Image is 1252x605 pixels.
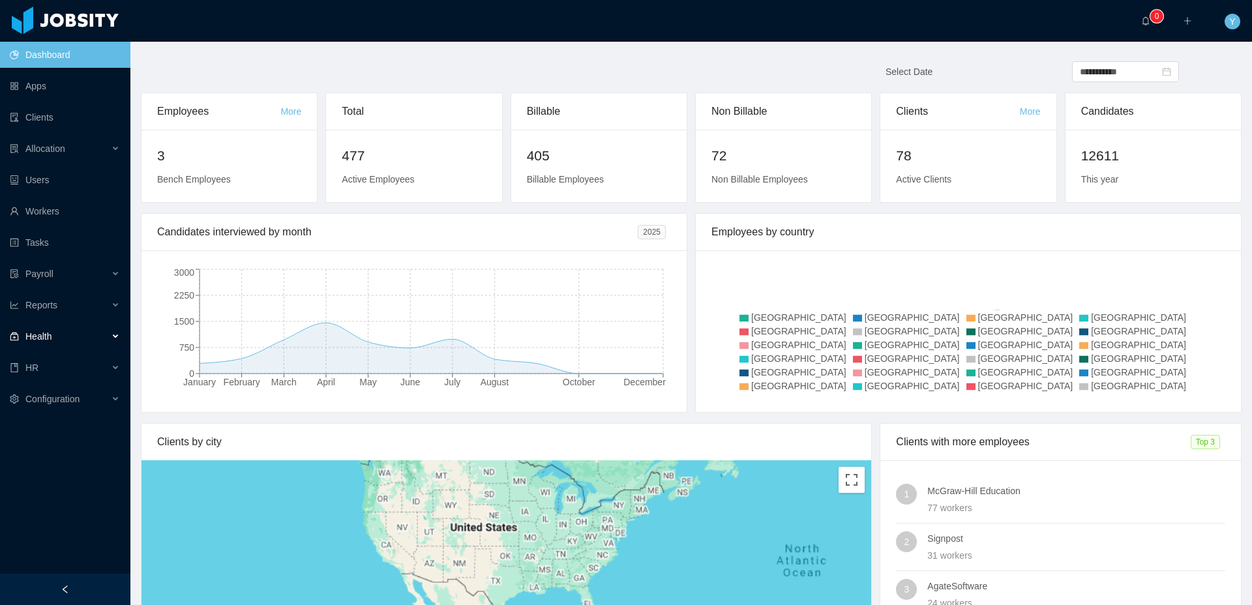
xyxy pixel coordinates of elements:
[317,377,335,387] tspan: April
[527,93,671,130] div: Billable
[751,312,846,323] span: [GEOGRAPHIC_DATA]
[342,145,486,166] h2: 477
[10,73,120,99] a: icon: appstoreApps
[904,579,909,600] span: 3
[978,353,1073,364] span: [GEOGRAPHIC_DATA]
[751,367,846,377] span: [GEOGRAPHIC_DATA]
[1091,326,1186,336] span: [GEOGRAPHIC_DATA]
[157,93,280,130] div: Employees
[342,174,414,184] span: Active Employees
[927,548,1225,563] div: 31 workers
[896,424,1190,460] div: Clients with more employees
[527,174,604,184] span: Billable Employees
[157,214,638,250] div: Candidates interviewed by month
[927,501,1225,515] div: 77 workers
[10,42,120,68] a: icon: pie-chartDashboard
[865,326,960,336] span: [GEOGRAPHIC_DATA]
[978,326,1073,336] span: [GEOGRAPHIC_DATA]
[527,145,671,166] h2: 405
[865,381,960,391] span: [GEOGRAPHIC_DATA]
[751,353,846,364] span: [GEOGRAPHIC_DATA]
[25,394,80,404] span: Configuration
[25,143,65,154] span: Allocation
[10,332,19,341] i: icon: medicine-box
[174,290,194,301] tspan: 2250
[25,331,52,342] span: Health
[904,531,909,552] span: 2
[183,377,216,387] tspan: January
[896,174,951,184] span: Active Clients
[1081,145,1225,166] h2: 12611
[157,424,856,460] div: Clients by city
[927,579,1225,593] h4: AgateSoftware
[751,381,846,391] span: [GEOGRAPHIC_DATA]
[481,377,509,387] tspan: August
[865,312,960,323] span: [GEOGRAPHIC_DATA]
[865,340,960,350] span: [GEOGRAPHIC_DATA]
[711,214,1225,250] div: Employees by country
[978,381,1073,391] span: [GEOGRAPHIC_DATA]
[179,342,195,353] tspan: 750
[1162,67,1171,76] i: icon: calendar
[10,198,120,224] a: icon: userWorkers
[1141,16,1150,25] i: icon: bell
[904,484,909,505] span: 1
[10,144,19,153] i: icon: solution
[157,174,231,184] span: Bench Employees
[886,66,932,77] span: Select Date
[751,326,846,336] span: [GEOGRAPHIC_DATA]
[280,106,301,117] a: More
[359,377,376,387] tspan: May
[927,484,1225,498] h4: McGraw-Hill Education
[10,104,120,130] a: icon: auditClients
[896,93,1019,130] div: Clients
[1020,106,1041,117] a: More
[839,467,865,493] button: Toggle fullscreen view
[1081,93,1225,130] div: Candidates
[10,229,120,256] a: icon: profileTasks
[10,363,19,372] i: icon: book
[1183,16,1192,25] i: icon: plus
[1091,353,1186,364] span: [GEOGRAPHIC_DATA]
[10,269,19,278] i: icon: file-protect
[10,167,120,193] a: icon: robotUsers
[1081,174,1119,184] span: This year
[174,267,194,278] tspan: 3000
[10,301,19,310] i: icon: line-chart
[1091,381,1186,391] span: [GEOGRAPHIC_DATA]
[711,93,856,130] div: Non Billable
[10,394,19,404] i: icon: setting
[927,531,1225,546] h4: Signpost
[25,362,38,373] span: HR
[978,312,1073,323] span: [GEOGRAPHIC_DATA]
[638,225,666,239] span: 2025
[1091,312,1186,323] span: [GEOGRAPHIC_DATA]
[342,93,486,130] div: Total
[711,174,808,184] span: Non Billable Employees
[444,377,460,387] tspan: July
[1191,435,1220,449] span: Top 3
[865,353,960,364] span: [GEOGRAPHIC_DATA]
[978,367,1073,377] span: [GEOGRAPHIC_DATA]
[751,340,846,350] span: [GEOGRAPHIC_DATA]
[157,145,301,166] h2: 3
[25,269,53,279] span: Payroll
[224,377,260,387] tspan: February
[174,316,194,327] tspan: 1500
[896,145,1040,166] h2: 78
[1150,10,1163,23] sup: 0
[865,367,960,377] span: [GEOGRAPHIC_DATA]
[1091,367,1186,377] span: [GEOGRAPHIC_DATA]
[978,340,1073,350] span: [GEOGRAPHIC_DATA]
[400,377,421,387] tspan: June
[25,300,57,310] span: Reports
[711,145,856,166] h2: 72
[1229,14,1235,29] span: Y
[563,377,595,387] tspan: October
[1091,340,1186,350] span: [GEOGRAPHIC_DATA]
[623,377,666,387] tspan: December
[271,377,297,387] tspan: March
[189,368,194,379] tspan: 0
